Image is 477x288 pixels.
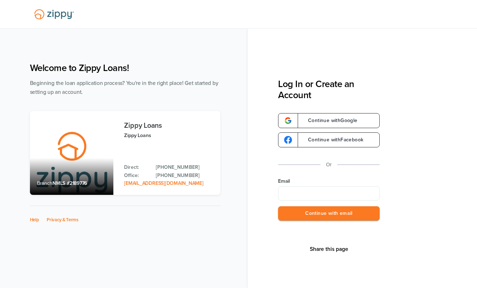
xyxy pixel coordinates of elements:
label: Email [278,178,380,185]
h3: Log In or Create an Account [278,79,380,101]
img: Lender Logo [30,6,78,22]
p: Zippy Loans [124,131,213,140]
img: google-logo [284,117,292,125]
button: Share This Page [308,246,350,253]
span: Branch [37,180,53,186]
span: Continue with Facebook [301,137,363,142]
a: google-logoContinue withFacebook [278,132,380,147]
input: Email Address [278,186,380,201]
a: Privacy & Terms [47,217,78,223]
a: Email Address: zippyguide@zippymh.com [124,180,203,186]
a: Direct Phone: 512-975-2947 [156,163,213,171]
h3: Zippy Loans [124,122,213,130]
button: Continue with email [278,206,380,221]
p: Office: [124,172,149,180]
span: Continue with Google [301,118,358,123]
a: Help [30,217,39,223]
span: Beginning the loan application process? You're in the right place! Get started by setting up an a... [30,80,219,95]
p: Direct: [124,163,149,171]
span: NMLS #2189776 [52,180,87,186]
a: Office Phone: 512-975-2947 [156,172,213,180]
a: google-logoContinue withGoogle [278,113,380,128]
h1: Welcome to Zippy Loans! [30,62,220,74]
p: Or [326,160,332,169]
img: google-logo [284,136,292,144]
